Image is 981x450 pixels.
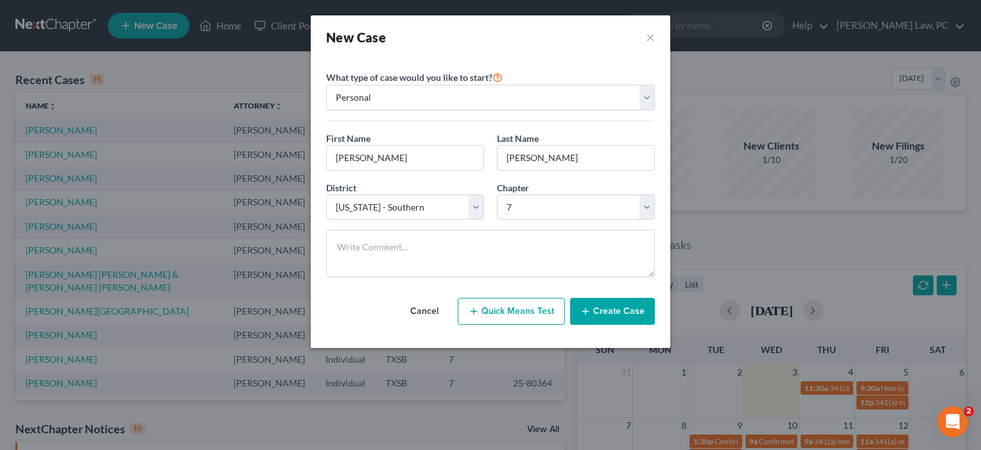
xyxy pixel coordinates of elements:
[646,28,655,46] button: ×
[497,133,539,144] span: Last Name
[326,133,370,144] span: First Name
[326,30,386,45] strong: New Case
[326,69,503,85] label: What type of case would you like to start?
[570,298,655,325] button: Create Case
[396,299,453,324] button: Cancel
[458,298,565,325] button: Quick Means Test
[964,406,974,417] span: 2
[498,146,654,170] input: Enter Last Name
[497,182,529,193] span: Chapter
[937,406,968,437] iframe: Intercom live chat
[326,182,356,193] span: District
[327,146,483,170] input: Enter First Name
